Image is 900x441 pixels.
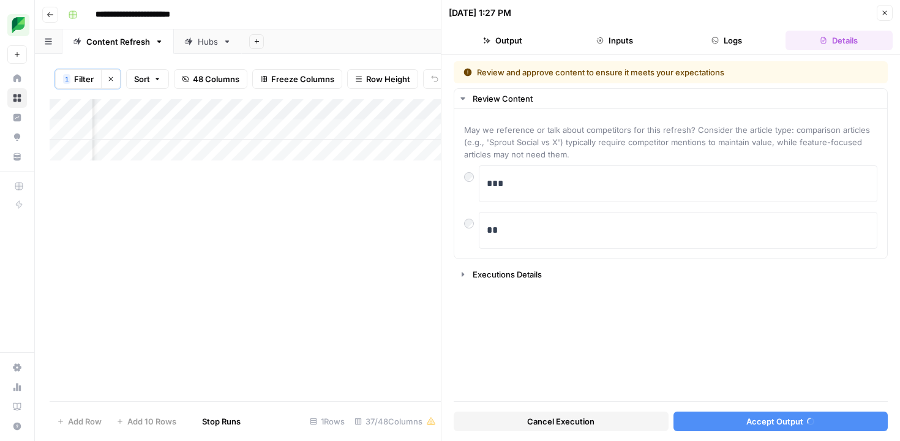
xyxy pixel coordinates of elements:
button: Add 10 Rows [109,412,184,431]
div: Content Refresh [86,36,150,48]
button: Add Row [50,412,109,431]
span: Add 10 Rows [127,415,176,428]
a: Home [7,69,27,88]
button: Stop Runs [184,412,248,431]
span: Stop Runs [202,415,241,428]
span: Freeze Columns [271,73,334,85]
button: Output [449,31,556,50]
a: Your Data [7,147,27,167]
button: Executions Details [454,265,887,284]
button: Freeze Columns [252,69,342,89]
span: 48 Columns [193,73,239,85]
div: 37/48 Columns [350,412,441,431]
div: 1 [63,74,70,84]
span: Cancel Execution [527,415,594,428]
button: Review Content [454,89,887,108]
div: Executions Details [473,268,880,281]
a: Opportunities [7,127,27,147]
button: 1Filter [55,69,101,89]
a: Hubs [174,29,242,54]
button: Workspace: SproutSocial [7,10,27,40]
button: Details [786,31,893,50]
button: Logs [673,31,781,50]
a: Settings [7,358,27,377]
div: 1 Rows [305,412,350,431]
div: Review Content [454,109,887,258]
span: Row Height [366,73,410,85]
a: Learning Hub [7,397,27,417]
a: Content Refresh [62,29,174,54]
img: SproutSocial Logo [7,14,29,36]
span: May we reference or talk about competitors for this refresh? Consider the article type: compariso... [464,124,877,160]
a: Usage [7,377,27,397]
button: Sort [126,69,169,89]
div: [DATE] 1:27 PM [449,7,511,19]
span: 1 [65,74,69,84]
button: Help + Support [7,417,27,436]
div: Review Content [473,92,880,105]
span: Sort [134,73,150,85]
a: Browse [7,88,27,108]
span: Filter [74,73,94,85]
button: Cancel Execution [454,412,669,431]
button: Inputs [561,31,668,50]
div: Hubs [198,36,218,48]
div: Review and approve content to ensure it meets your expectations [463,66,801,78]
a: Insights [7,108,27,127]
button: 48 Columns [174,69,247,89]
span: Accept Output [746,415,803,428]
button: Accept Output [673,412,888,431]
button: Row Height [347,69,418,89]
span: Add Row [68,415,102,428]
